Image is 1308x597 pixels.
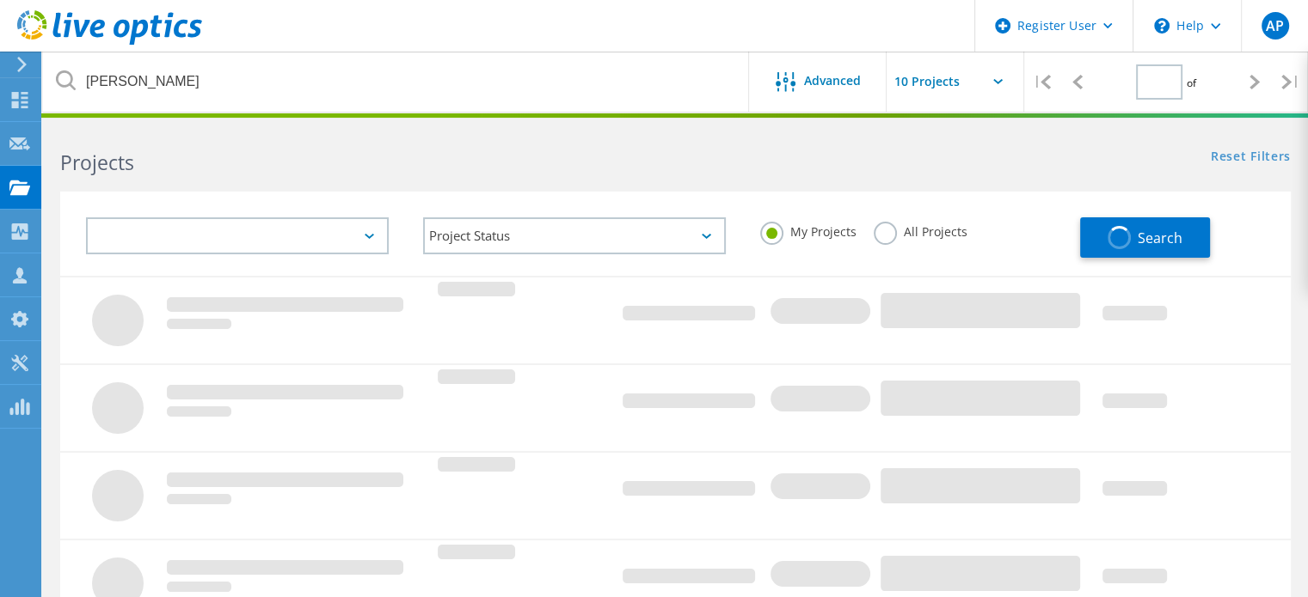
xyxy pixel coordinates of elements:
[423,217,726,254] div: Project Status
[1080,217,1210,258] button: Search
[43,52,750,112] input: Search projects by name, owner, ID, company, etc
[1211,150,1291,165] a: Reset Filters
[1024,52,1059,113] div: |
[1273,52,1308,113] div: |
[1138,228,1182,247] span: Search
[1154,18,1170,34] svg: \n
[874,222,967,238] label: All Projects
[804,75,861,87] span: Advanced
[760,222,857,238] label: My Projects
[1187,76,1196,90] span: of
[60,149,134,176] b: Projects
[17,36,202,48] a: Live Optics Dashboard
[1266,19,1284,33] span: AP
